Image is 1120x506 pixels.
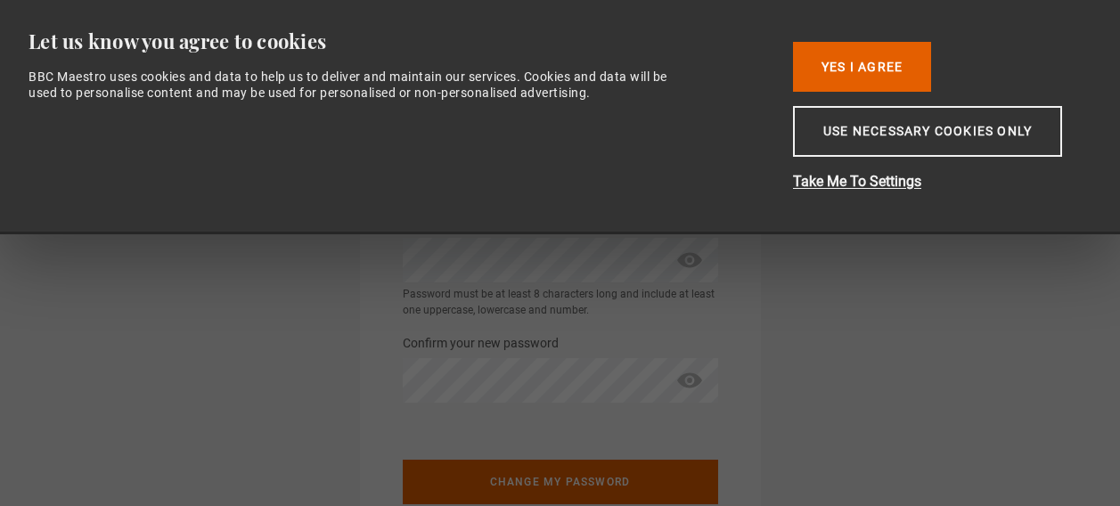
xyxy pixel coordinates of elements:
[675,358,704,403] span: show password
[29,69,691,101] div: BBC Maestro uses cookies and data to help us to deliver and maintain our services. Cookies and da...
[29,29,765,54] div: Let us know you agree to cookies
[403,286,718,318] small: Password must be at least 8 characters long and include at least one uppercase, lowercase and num...
[675,238,704,282] span: show password
[793,106,1062,157] button: Use necessary cookies only
[403,460,718,504] button: Change my password
[403,333,559,355] label: Confirm your new password
[793,42,931,92] button: Yes I Agree
[793,171,1078,192] button: Take Me To Settings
